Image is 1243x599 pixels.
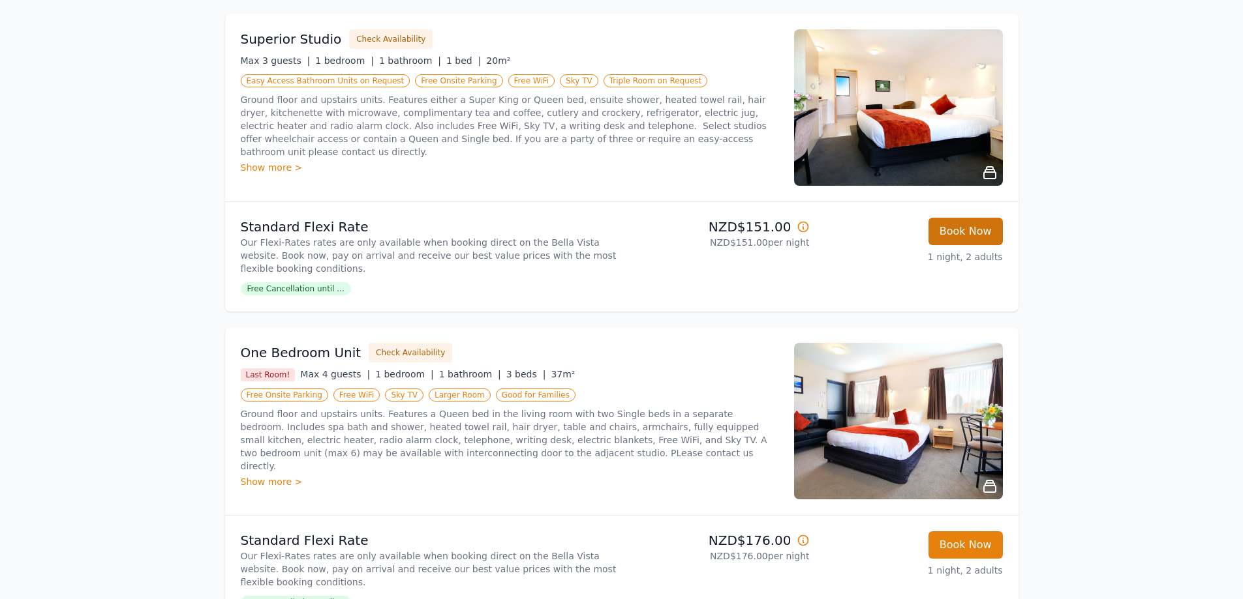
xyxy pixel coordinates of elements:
[928,218,1003,245] button: Book Now
[241,236,617,275] p: Our Flexi-Rates rates are only available when booking direct on the Bella Vista website. Book now...
[508,74,555,87] span: Free WiFi
[627,218,810,236] p: NZD$151.00
[315,55,374,66] span: 1 bedroom |
[241,368,296,381] span: Last Room!
[379,55,441,66] span: 1 bathroom |
[928,531,1003,559] button: Book Now
[560,74,598,87] span: Sky TV
[241,343,361,362] h3: One Bedroom Unit
[241,218,617,236] p: Standard Flexi Rate
[551,369,575,379] span: 37m²
[506,369,546,379] span: 3 beds |
[486,55,510,66] span: 20m²
[369,343,452,362] button: Check Availability
[300,369,370,379] span: Max 4 guests |
[627,549,810,562] p: NZD$176.00 per night
[241,93,778,158] p: Ground floor and upstairs units. Features either a Super King or Queen bed, ensuite shower, heate...
[241,531,617,549] p: Standard Flexi Rate
[385,388,423,402] span: Sky TV
[241,161,778,174] div: Show more >
[241,74,410,87] span: Easy Access Bathroom Units on Request
[439,369,501,379] span: 1 bathroom |
[333,388,380,402] span: Free WiFi
[627,236,810,249] p: NZD$151.00 per night
[241,55,311,66] span: Max 3 guests |
[241,388,328,402] span: Free Onsite Parking
[241,407,778,473] p: Ground floor and upstairs units. Features a Queen bed in the living room with two Single beds in ...
[241,549,617,589] p: Our Flexi-Rates rates are only available when booking direct on the Bella Vista website. Book now...
[415,74,502,87] span: Free Onsite Parking
[375,369,434,379] span: 1 bedroom |
[496,388,575,402] span: Good for Families
[604,74,707,87] span: Triple Room on Request
[241,282,351,295] span: Free Cancellation until ...
[820,564,1003,577] p: 1 night, 2 adults
[820,250,1003,263] p: 1 night, 2 adults
[627,531,810,549] p: NZD$176.00
[349,29,433,49] button: Check Availability
[241,30,342,48] h3: Superior Studio
[446,55,481,66] span: 1 bed |
[429,388,491,402] span: Larger Room
[241,475,778,488] div: Show more >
